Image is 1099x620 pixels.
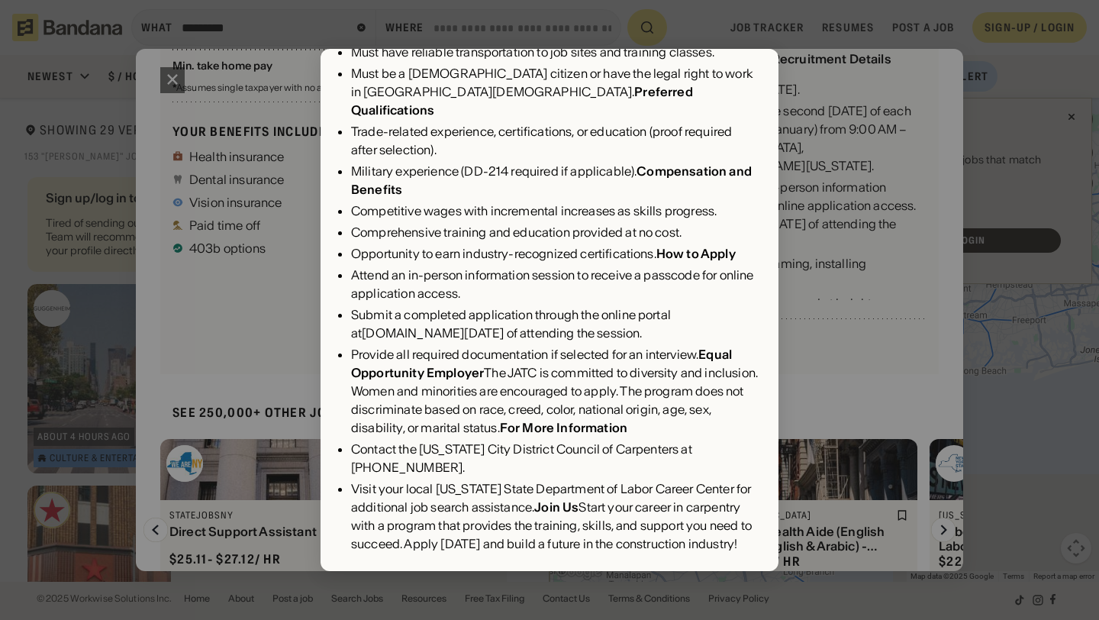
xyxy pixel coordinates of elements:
[351,480,760,553] div: Visit your local [US_STATE] State Department of Labor Career Center for additional job search ass...
[351,43,760,61] div: Must have reliable transportation to job sites and training classes.
[351,305,760,342] div: Submit a completed application through the online portal at [DATE] of attending the session.
[362,325,464,341] a: [DOMAIN_NAME]
[351,244,760,263] div: Opportunity to earn industry-recognized certifications.
[351,64,760,119] div: Must be a [DEMOGRAPHIC_DATA] citizen or have the legal right to work in [GEOGRAPHIC_DATA][DEMOGRA...
[534,499,579,515] div: Join Us
[500,420,627,435] div: For More Information
[351,163,752,197] div: Compensation and Benefits
[351,202,760,220] div: Competitive wages with incremental increases as skills progress.
[351,223,760,241] div: Comprehensive training and education provided at no cost.
[351,84,693,118] div: Preferred Qualifications
[351,162,760,199] div: Military experience (DD-214 required if applicable).
[351,440,760,476] div: Contact the [US_STATE] City District Council of Carpenters at [PHONE_NUMBER].
[351,122,760,159] div: Trade-related experience, certifications, or education (proof required after selection).
[351,347,732,380] div: Equal Opportunity Employer
[351,345,760,437] div: Provide all required documentation if selected for an interview. The JATC is committed to diversi...
[351,266,760,302] div: Attend an in-person information session to receive a passcode for online application access.
[656,246,736,261] div: How to Apply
